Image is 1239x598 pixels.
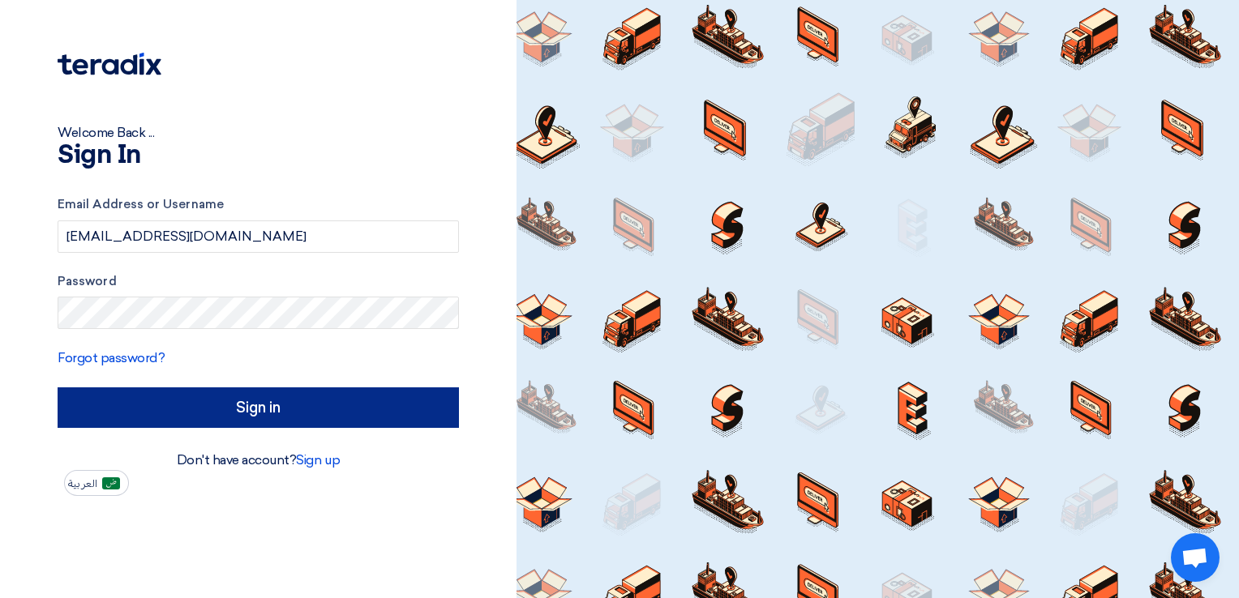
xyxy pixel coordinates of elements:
img: ar-AR.png [102,477,120,489]
img: Teradix logo [58,53,161,75]
input: Enter your business email or username [58,220,459,253]
label: Email Address or Username [58,195,459,214]
a: Sign up [296,452,340,468]
div: Welcome Back ... [58,123,459,143]
div: Open chat [1171,533,1220,582]
div: Don't have account? [58,451,459,470]
button: العربية [64,470,129,496]
a: Forgot password? [58,350,165,365]
input: Sign in [58,387,459,428]
span: العربية [68,478,97,489]
h1: Sign In [58,143,459,169]
label: Password [58,272,459,291]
